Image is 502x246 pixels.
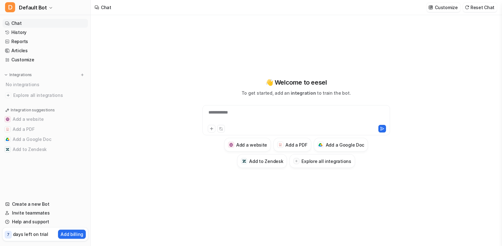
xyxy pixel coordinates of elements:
[6,148,9,151] img: Add to Zendesk
[101,4,111,11] div: Chat
[5,2,15,12] span: D
[3,55,88,64] a: Customize
[58,230,86,239] button: Add billing
[326,142,365,148] h3: Add a Google Doc
[242,159,246,163] img: Add to Zendesk
[3,91,88,100] a: Explore all integrations
[285,142,307,148] h3: Add a PDF
[318,143,323,147] img: Add a Google Doc
[3,217,88,226] a: Help and support
[429,5,433,10] img: customize
[13,231,48,238] p: days left on trial
[9,72,32,77] p: Integrations
[80,73,85,77] img: menu_add.svg
[3,72,34,78] button: Integrations
[13,90,85,100] span: Explore all integrations
[5,92,11,98] img: explore all integrations
[3,144,88,154] button: Add to ZendeskAdd to Zendesk
[266,78,327,87] p: 👋 Welcome to eesel
[4,73,8,77] img: expand menu
[6,127,9,131] img: Add a PDF
[427,3,460,12] button: Customize
[3,124,88,134] button: Add a PDFAdd a PDF
[6,117,9,121] img: Add a website
[224,138,271,152] button: Add a websiteAdd a website
[3,114,88,124] button: Add a websiteAdd a website
[301,158,351,165] h3: Explore all integrations
[229,143,233,147] img: Add a website
[4,79,88,90] div: No integrations
[3,28,88,37] a: History
[11,107,55,113] p: Integration suggestions
[3,46,88,55] a: Articles
[289,154,355,168] button: Explore all integrations
[463,3,497,12] button: Reset Chat
[236,142,267,148] h3: Add a website
[6,137,9,141] img: Add a Google Doc
[3,19,88,28] a: Chat
[273,138,311,152] button: Add a PDFAdd a PDF
[435,4,458,11] p: Customize
[237,154,287,168] button: Add to ZendeskAdd to Zendesk
[3,37,88,46] a: Reports
[19,3,47,12] span: Default Bot
[3,134,88,144] button: Add a Google DocAdd a Google Doc
[314,138,368,152] button: Add a Google DocAdd a Google Doc
[3,209,88,217] a: Invite teammates
[291,90,316,96] span: integration
[7,232,9,238] p: 7
[3,200,88,209] a: Create a new Bot
[278,143,283,147] img: Add a PDF
[242,90,351,96] p: To get started, add an to train the bot.
[61,231,83,238] p: Add billing
[249,158,283,165] h3: Add to Zendesk
[465,5,469,10] img: reset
